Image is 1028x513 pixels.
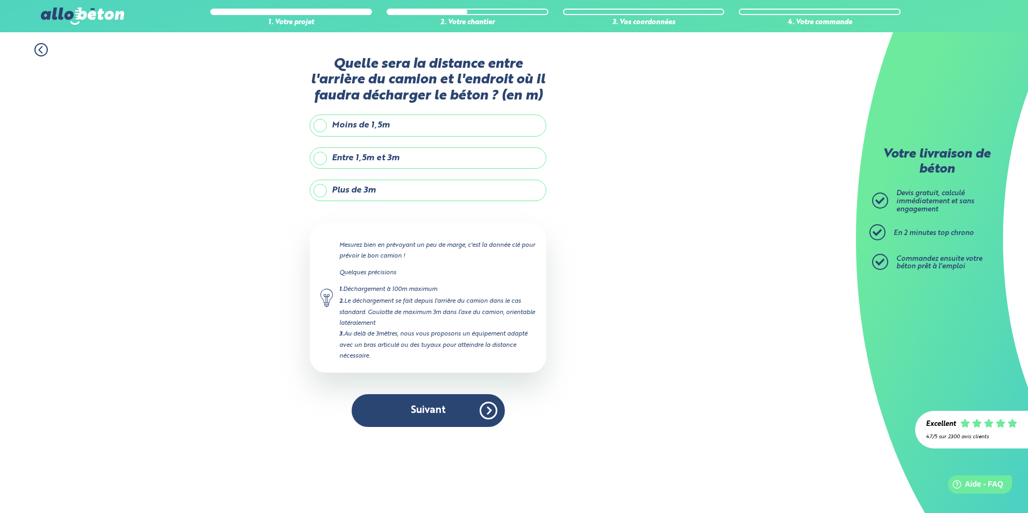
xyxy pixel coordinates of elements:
[339,329,536,361] div: Au delà de 3mètres, nous vous proposons un équipement adapté avec un bras articulé ou des tuyaux ...
[387,19,548,27] div: 2. Votre chantier
[339,296,536,329] div: Le déchargement se fait depuis l'arrière du camion dans le cas standard. Goulotte de maximum 3m d...
[339,287,343,293] strong: 1.
[339,240,536,261] p: Mesurez bien en prévoyant un peu de marge, c'est la donnée clé pour prévoir le bon camion !
[339,331,344,337] strong: 3.
[932,471,1016,501] iframe: Help widget launcher
[41,8,124,25] img: allobéton
[310,115,546,136] label: Moins de 1,5m
[310,147,546,169] label: Entre 1,5m et 3m
[739,19,901,27] div: 4. Votre commande
[310,56,546,104] label: Quelle sera la distance entre l'arrière du camion et l'endroit où il faudra décharger le béton ? ...
[339,267,536,278] p: Quelques précisions
[210,19,372,27] div: 1. Votre projet
[563,19,725,27] div: 3. Vos coordonnées
[339,284,536,295] div: Déchargement à 100m maximum
[352,394,505,427] button: Suivant
[310,180,546,201] label: Plus de 3m
[339,298,344,304] strong: 2.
